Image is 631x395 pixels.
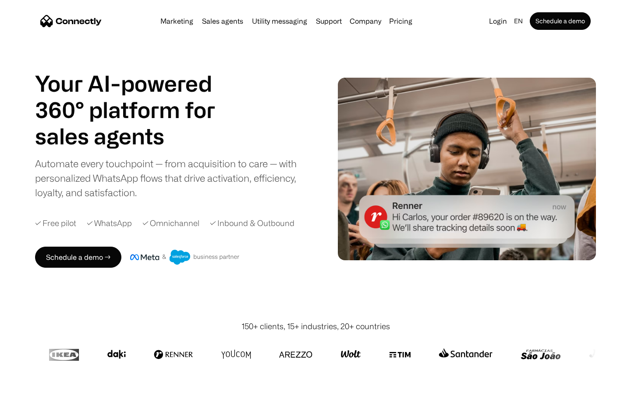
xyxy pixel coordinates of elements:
[35,156,311,200] div: Automate every touchpoint — from acquisition to care — with personalized WhatsApp flows that driv...
[530,12,591,30] a: Schedule a demo
[157,18,197,25] a: Marketing
[386,18,416,25] a: Pricing
[312,18,345,25] a: Support
[130,250,240,265] img: Meta and Salesforce business partner badge.
[35,123,237,149] h1: sales agents
[9,379,53,392] aside: Language selected: English
[87,217,132,229] div: ✓ WhatsApp
[248,18,311,25] a: Utility messaging
[486,15,510,27] a: Login
[35,217,76,229] div: ✓ Free pilot
[350,15,381,27] div: Company
[514,15,523,27] div: en
[35,70,237,123] h1: Your AI-powered 360° platform for
[35,247,121,268] a: Schedule a demo →
[241,320,390,332] div: 150+ clients, 15+ industries, 20+ countries
[199,18,247,25] a: Sales agents
[210,217,294,229] div: ✓ Inbound & Outbound
[18,380,53,392] ul: Language list
[142,217,199,229] div: ✓ Omnichannel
